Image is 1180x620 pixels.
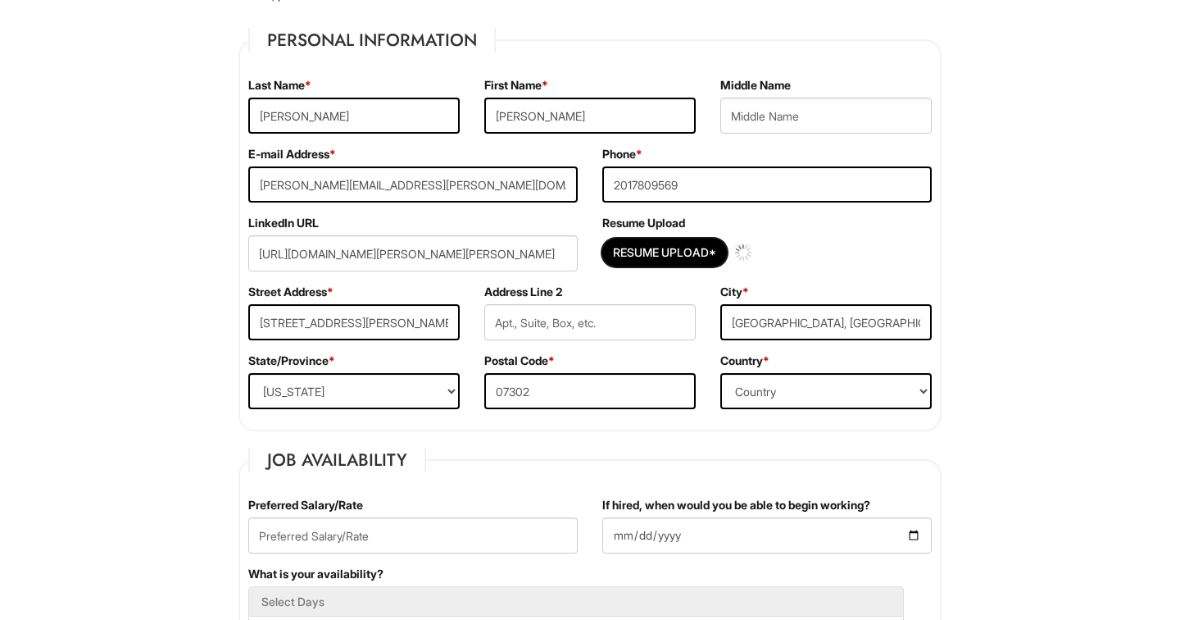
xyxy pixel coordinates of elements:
[602,146,642,162] label: Phone
[720,353,769,369] label: Country
[248,497,363,513] label: Preferred Salary/Rate
[248,28,496,52] legend: Personal Information
[248,304,460,340] input: Street Address
[484,77,548,93] label: First Name
[248,373,460,409] select: State/Province
[248,448,426,472] legend: Job Availability
[484,353,555,369] label: Postal Code
[248,77,311,93] label: Last Name
[248,98,460,134] input: Last Name
[484,98,696,134] input: First Name
[735,244,751,261] img: loading.gif
[261,595,891,608] h5: Select Days
[720,284,749,300] label: City
[720,98,932,134] input: Middle Name
[602,215,685,231] label: Resume Upload
[602,166,932,203] input: Phone
[248,235,578,271] input: LinkedIn URL
[248,166,578,203] input: E-mail Address
[602,239,727,267] button: Resume Upload*Resume Upload*
[484,304,696,340] input: Apt., Suite, Box, etc.
[248,284,334,300] label: Street Address
[720,304,932,340] input: City
[484,284,562,300] label: Address Line 2
[248,566,383,582] label: What is your availability?
[248,353,335,369] label: State/Province
[720,77,791,93] label: Middle Name
[248,517,578,554] input: Preferred Salary/Rate
[248,146,336,162] label: E-mail Address
[720,373,932,409] select: Country
[484,373,696,409] input: Postal Code
[248,215,319,231] label: LinkedIn URL
[602,497,870,513] label: If hired, when would you be able to begin working?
